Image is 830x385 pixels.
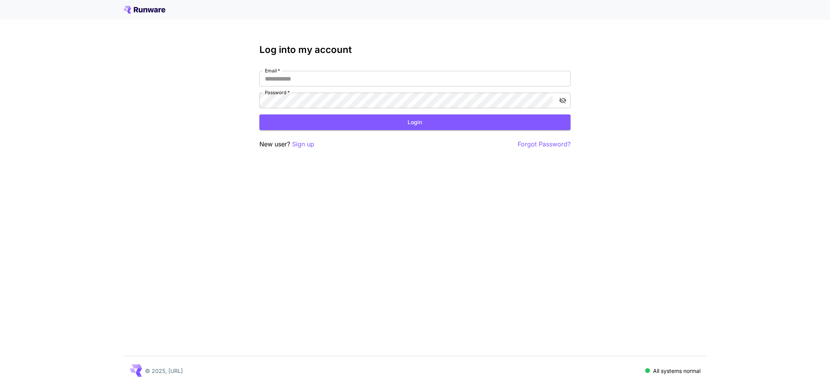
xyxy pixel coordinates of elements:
[265,67,280,74] label: Email
[145,367,183,375] p: © 2025, [URL]
[259,139,314,149] p: New user?
[265,89,290,96] label: Password
[518,139,571,149] button: Forgot Password?
[259,44,571,55] h3: Log into my account
[556,93,570,107] button: toggle password visibility
[259,114,571,130] button: Login
[653,367,700,375] p: All systems normal
[292,139,314,149] button: Sign up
